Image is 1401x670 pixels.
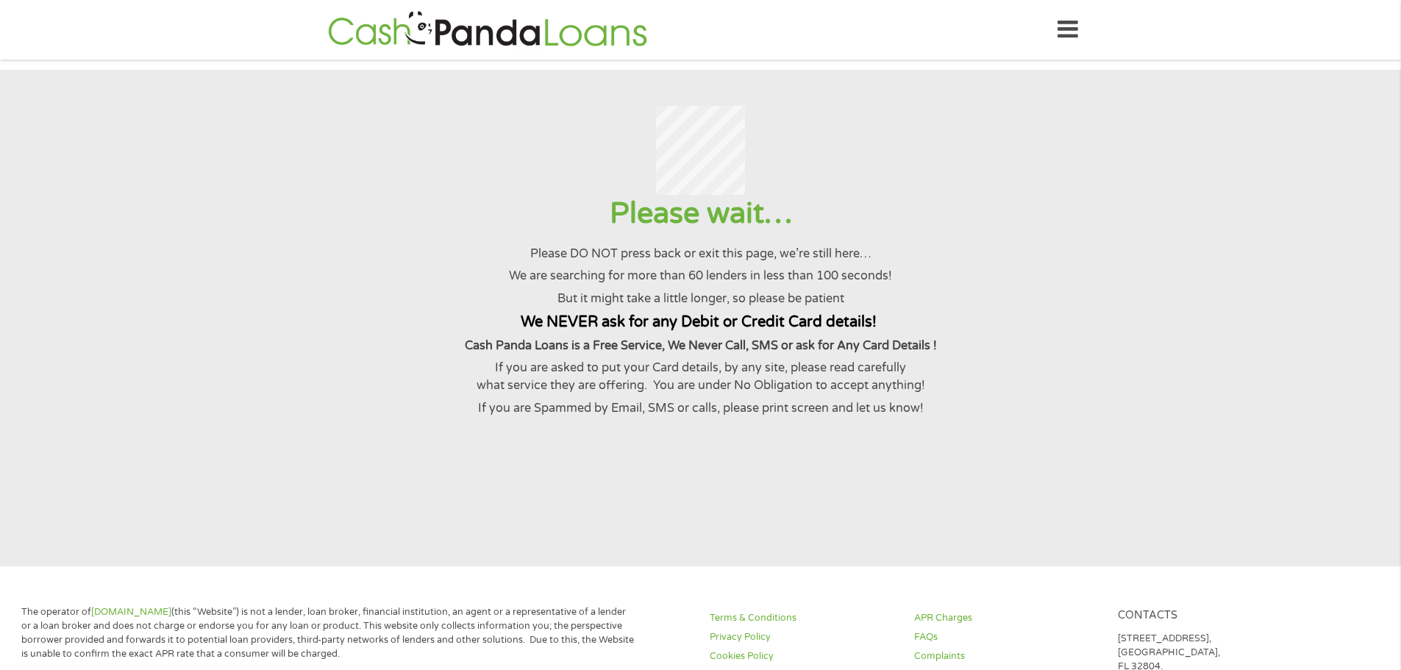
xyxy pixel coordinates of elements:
a: Terms & Conditions [710,611,896,625]
p: The operator of (this “Website”) is not a lender, loan broker, financial institution, an agent or... [21,605,635,661]
a: Cookies Policy [710,649,896,663]
strong: Cash Panda Loans is a Free Service, We Never Call, SMS or ask for Any Card Details ! [465,338,937,353]
p: If you are asked to put your Card details, by any site, please read carefully what service they a... [18,359,1383,395]
a: Complaints [914,649,1101,663]
h1: Please wait… [18,195,1383,232]
h4: Contacts [1118,609,1305,623]
p: If you are Spammed by Email, SMS or calls, please print screen and let us know! [18,399,1383,417]
p: But it might take a little longer, so please be patient [18,290,1383,307]
p: We are searching for more than 60 lenders in less than 100 seconds! [18,267,1383,285]
img: GetLoanNow Logo [324,9,652,51]
a: [DOMAIN_NAME] [91,606,171,618]
a: APR Charges [914,611,1101,625]
p: Please DO NOT press back or exit this page, we’re still here… [18,245,1383,263]
a: FAQs [914,630,1101,644]
strong: We NEVER ask for any Debit or Credit Card details! [521,313,877,331]
a: Privacy Policy [710,630,896,644]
